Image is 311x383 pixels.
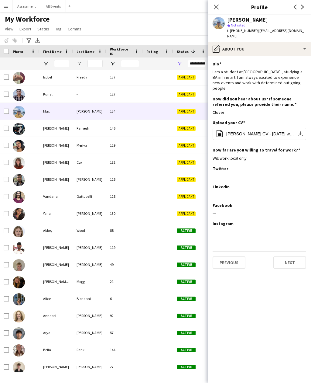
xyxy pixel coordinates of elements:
[13,191,25,203] img: Vandana Gattupelli
[273,256,306,269] button: Next
[34,37,41,44] app-action-btn: Export XLSX
[110,47,132,56] span: Workforce ID
[231,23,245,27] span: Not rated
[73,171,106,188] div: [PERSON_NAME]
[177,194,196,199] span: Applicant
[73,188,106,205] div: Gattupelli
[13,208,25,220] img: Yana Katrodiya
[13,140,25,152] img: Ritika Meriya
[213,110,306,115] div: Clover
[25,37,32,44] app-action-btn: Advanced filters
[73,324,106,341] div: [PERSON_NAME]
[73,290,106,307] div: Biondani
[13,242,25,254] img: Ahmed Al-Khayat
[213,174,306,179] div: ---
[73,256,106,273] div: [PERSON_NAME]
[110,61,115,66] button: Open Filter Menu
[39,137,73,154] div: [PERSON_NAME]
[39,103,73,120] div: Max
[17,25,34,33] a: Export
[106,154,143,171] div: 132
[13,106,25,118] img: Max Rees
[177,228,196,233] span: Active
[73,205,106,222] div: [PERSON_NAME]
[106,103,143,120] div: 134
[12,0,41,12] button: Assessment
[177,245,196,250] span: Active
[106,188,143,205] div: 128
[106,239,143,256] div: 119
[65,25,84,33] a: Comms
[208,3,311,11] h3: Profile
[213,120,245,125] h3: Upload your CV
[227,17,268,23] div: [PERSON_NAME]
[13,276,25,288] img: Alexandra (Ali) Mogg
[177,109,196,114] span: Applicant
[213,184,230,190] h3: LinkedIn
[39,290,73,307] div: Alice
[227,28,304,38] span: | [EMAIL_ADDRESS][DOMAIN_NAME]
[39,86,73,103] div: Kunal
[213,203,232,208] h3: Facebook
[177,49,189,54] span: Status
[106,273,143,290] div: 21
[39,273,73,290] div: [PERSON_NAME] ([PERSON_NAME])
[54,60,69,67] input: First Name Filter Input
[177,177,196,182] span: Applicant
[13,123,25,135] img: Pratul Ramesh
[39,205,73,222] div: Yana
[213,128,306,140] button: [PERSON_NAME] CV - [DATE] word version.pdf
[106,256,143,273] div: 49
[177,126,196,131] span: Applicant
[106,120,143,137] div: 146
[106,171,143,188] div: 125
[213,256,245,269] button: Previous
[177,365,196,369] span: Active
[35,25,52,33] a: Status
[19,26,31,32] span: Export
[5,15,50,24] span: My Workforce
[13,225,25,237] img: Abbey Wood
[213,229,306,234] div: ---
[213,96,301,107] h3: How did you hear about us? If someone referred you, please provide their name.
[13,361,25,374] img: Benjamin Thompson
[106,205,143,222] div: 130
[213,221,234,226] h3: Instagram
[77,61,82,66] button: Open Filter Menu
[106,69,143,85] div: 137
[73,103,106,120] div: [PERSON_NAME]
[39,222,73,239] div: Abbey
[73,358,106,375] div: [PERSON_NAME]
[227,28,259,33] span: t. [PHONE_NUMBER]
[73,154,106,171] div: Cox
[106,341,143,358] div: 144
[213,147,300,153] h3: How far are you willing to travel for work?
[213,69,306,91] div: I am a student at [GEOGRAPHIC_DATA] , studying a BA in fine art. I am always excited to experienc...
[213,211,306,216] div: ---
[73,307,106,324] div: [PERSON_NAME]
[73,273,106,290] div: Mogg
[39,171,73,188] div: [PERSON_NAME]
[106,290,143,307] div: 6
[106,86,143,103] div: 127
[106,137,143,154] div: 129
[73,222,106,239] div: Wood
[121,60,139,67] input: Workforce ID Filter Input
[73,239,106,256] div: [PERSON_NAME]
[177,263,196,267] span: Active
[13,344,25,357] img: Bella Rank
[39,120,73,137] div: [PERSON_NAME]
[37,26,49,32] span: Status
[43,61,49,66] button: Open Filter Menu
[213,192,306,197] div: ---
[73,69,106,85] div: Preedy
[73,86,106,103] div: -
[13,174,25,186] img: Srijeet Shaw
[177,314,196,318] span: Active
[39,154,73,171] div: [PERSON_NAME]
[106,222,143,239] div: 88
[53,25,64,33] a: Tag
[77,49,94,54] span: Last Name
[208,42,311,56] div: About you
[177,280,196,284] span: Active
